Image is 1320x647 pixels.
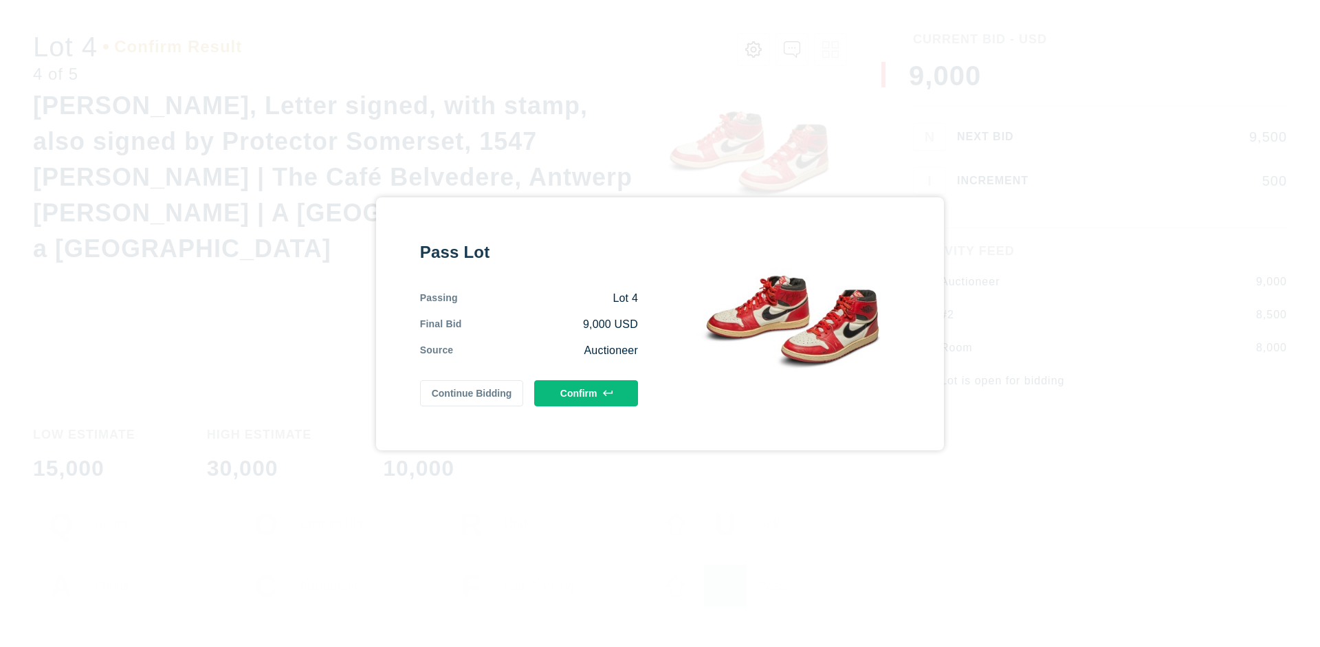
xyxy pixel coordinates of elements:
[453,343,638,358] div: Auctioneer
[420,380,524,406] button: Continue Bidding
[462,317,638,332] div: 9,000 USD
[534,380,638,406] button: Confirm
[458,291,638,306] div: Lot 4
[420,343,454,358] div: Source
[420,317,462,332] div: Final Bid
[420,241,638,263] div: Pass Lot
[420,291,458,306] div: Passing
